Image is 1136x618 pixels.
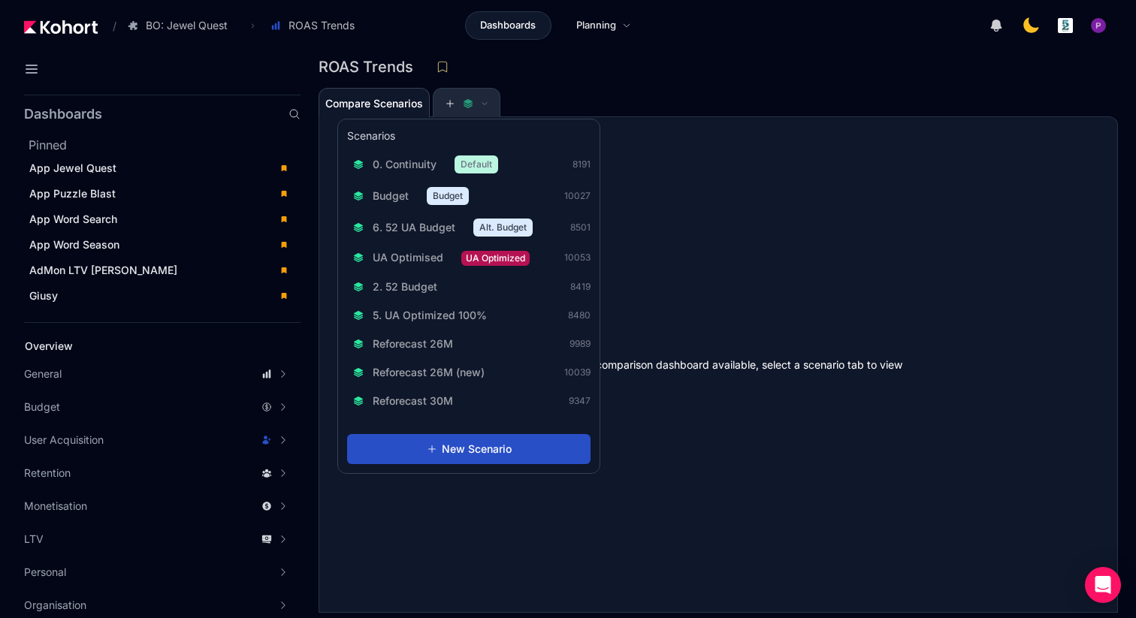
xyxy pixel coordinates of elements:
[473,219,533,237] span: Alt. Budget
[24,466,71,481] span: Retention
[570,222,591,234] span: 8501
[24,259,296,282] a: AdMon LTV [PERSON_NAME]
[373,308,487,323] span: 5. UA Optimized 100%
[347,214,539,241] button: 6. 52 UA BudgetAlt. Budget
[24,182,296,205] a: App Puzzle Blast
[24,20,98,34] img: Kohort logo
[24,285,296,307] a: Giusy
[442,442,512,457] span: New Scenario
[347,246,536,270] button: UA OptimisedUA Optimized
[570,338,591,350] span: 9989
[289,18,355,33] span: ROAS Trends
[373,250,443,265] span: UA Optimised
[24,157,296,179] a: App Jewel Quest
[319,59,422,74] h3: ROAS Trends
[461,251,530,266] span: UA Optimized
[20,335,275,357] a: Overview
[568,309,591,321] span: 8480
[347,360,500,384] button: Reforecast 26M (new)
[101,18,116,34] span: /
[455,155,498,173] span: Default
[24,532,44,547] span: LTV
[24,107,102,121] h2: Dashboards
[373,336,453,351] span: Reforecast 26M
[347,332,468,356] button: Reforecast 26M
[373,393,453,408] span: Reforecast 30M
[325,98,423,109] span: Compare Scenarios
[24,234,296,256] a: App Word Season
[427,187,469,205] span: Budget
[25,339,73,352] span: Overview
[24,598,86,613] span: Organisation
[24,208,296,231] a: App Word Search
[373,279,437,294] span: 2. 52 Budget
[347,128,395,146] h3: Scenarios
[29,187,116,200] span: App Puzzle Blast
[24,433,104,448] span: User Acquisition
[373,365,485,380] span: Reforecast 26M (new)
[146,18,228,33] span: BO: Jewel Quest
[564,190,591,202] span: 10027
[373,188,409,203] span: Budget
[373,220,455,235] span: 6. 52 UA Budget
[347,151,504,178] button: 0. ContinuityDefault
[29,289,58,302] span: Giusy
[347,275,452,299] button: 2. 52 Budget
[347,182,475,210] button: BudgetBudget
[29,213,117,225] span: App Word Search
[347,389,468,413] button: Reforecast 30M
[262,13,370,38] button: ROAS Trends
[248,20,258,32] span: ›
[24,499,87,514] span: Monetisation
[119,13,243,38] button: BO: Jewel Quest
[570,281,591,293] span: 8419
[29,238,119,251] span: App Word Season
[480,18,536,33] span: Dashboards
[319,117,1117,612] div: No scenario comparison dashboard available, select a scenario tab to view
[573,158,591,170] span: 8191
[24,565,66,580] span: Personal
[1085,567,1121,603] div: Open Intercom Messenger
[373,157,437,172] span: 0. Continuity
[29,136,301,154] h2: Pinned
[564,252,591,264] span: 10053
[560,11,647,40] a: Planning
[29,161,116,174] span: App Jewel Quest
[569,395,591,407] span: 9347
[24,366,62,381] span: General
[347,434,591,464] button: New Scenario
[347,303,502,327] button: 5. UA Optimized 100%
[576,18,616,33] span: Planning
[29,264,177,276] span: AdMon LTV [PERSON_NAME]
[564,366,591,378] span: 10039
[1058,18,1073,33] img: logo_logo_images_1_20240607072359498299_20240828135028712857.jpeg
[465,11,551,40] a: Dashboards
[24,399,60,415] span: Budget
